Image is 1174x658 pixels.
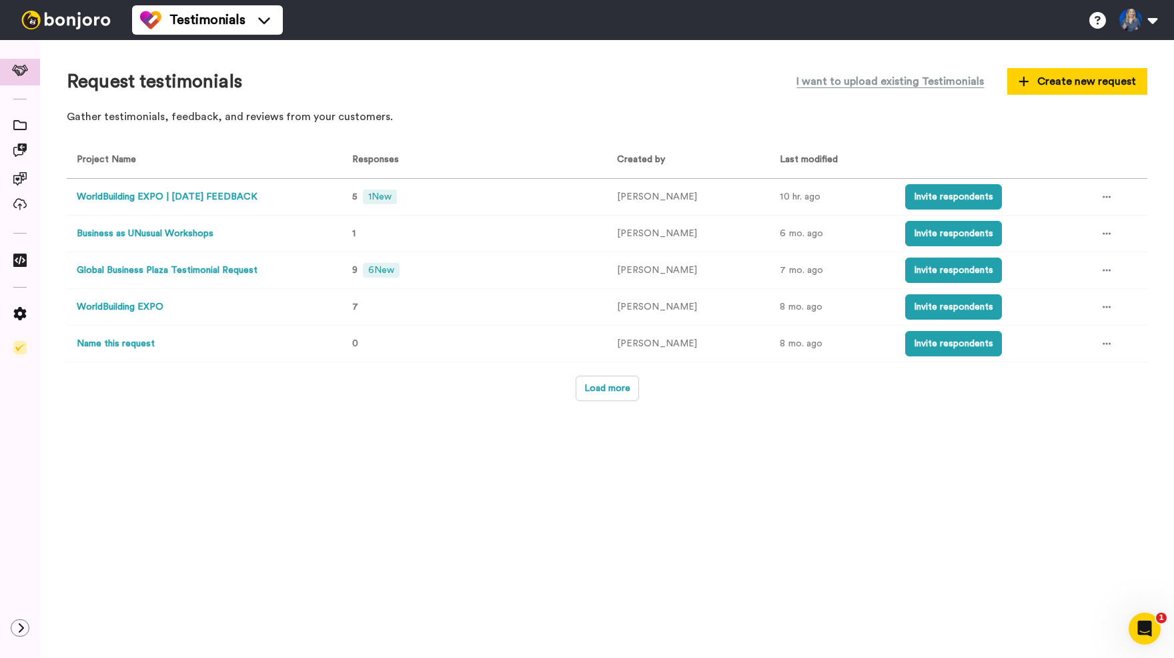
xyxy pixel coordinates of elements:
[352,339,358,348] span: 0
[67,71,242,92] h1: Request testimonials
[905,221,1002,246] button: Invite respondents
[607,326,770,362] td: [PERSON_NAME]
[347,155,399,164] span: Responses
[607,216,770,252] td: [PERSON_NAME]
[786,67,994,96] button: I want to upload existing Testimonials
[576,376,639,401] button: Load more
[607,289,770,326] td: [PERSON_NAME]
[77,227,213,241] button: Business as UNusual Workshops
[363,263,400,278] span: 6 New
[770,252,895,289] td: 7 mo. ago
[363,190,397,204] span: 1 New
[607,179,770,216] td: [PERSON_NAME]
[77,264,257,278] button: Global Business Plaza Testimonial Request
[770,289,895,326] td: 8 mo. ago
[169,11,245,29] span: Testimonials
[796,73,984,89] span: I want to upload existing Testimonials
[77,300,163,314] button: WorldBuilding EXPO
[352,192,358,202] span: 5
[905,331,1002,356] button: Invite respondents
[140,9,161,31] img: tm-color.svg
[607,252,770,289] td: [PERSON_NAME]
[1156,613,1167,623] span: 1
[770,216,895,252] td: 6 mo. ago
[770,326,895,362] td: 8 mo. ago
[352,229,356,238] span: 1
[352,302,358,312] span: 7
[770,179,895,216] td: 10 hr. ago
[77,190,257,204] button: WorldBuilding EXPO | [DATE] FEEDBACK
[13,341,27,354] img: Checklist.svg
[67,109,1147,125] p: Gather testimonials, feedback, and reviews from your customers.
[67,142,337,179] th: Project Name
[905,294,1002,320] button: Invite respondents
[905,184,1002,210] button: Invite respondents
[352,266,358,275] span: 9
[1007,68,1147,95] button: Create new request
[16,11,116,29] img: bj-logo-header-white.svg
[607,142,770,179] th: Created by
[770,142,895,179] th: Last modified
[905,258,1002,283] button: Invite respondents
[77,337,155,351] button: Name this request
[1019,73,1136,89] span: Create new request
[1129,613,1161,645] iframe: Intercom live chat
